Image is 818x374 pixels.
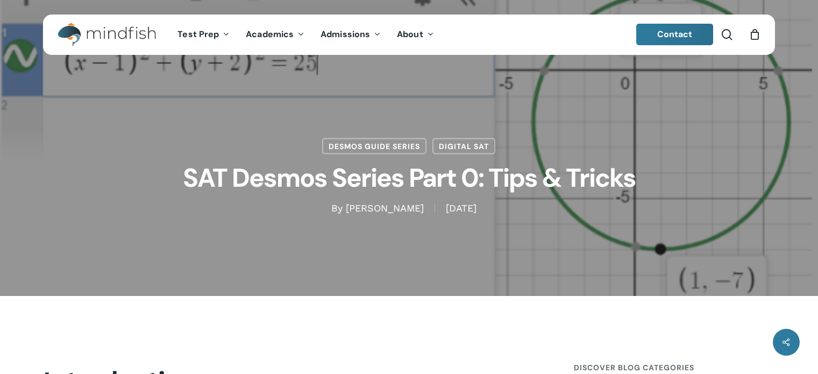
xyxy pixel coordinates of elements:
[435,204,487,212] span: [DATE]
[397,29,423,40] span: About
[321,29,370,40] span: Admissions
[43,15,775,55] header: Main Menu
[169,30,238,39] a: Test Prep
[636,24,714,45] a: Contact
[749,29,760,40] a: Cart
[177,29,219,40] span: Test Prep
[169,15,442,55] nav: Main Menu
[322,138,426,154] a: Desmos Guide Series
[331,204,343,212] span: By
[657,29,693,40] span: Contact
[140,154,678,202] h1: SAT Desmos Series Part 0: Tips & Tricks
[346,202,424,214] a: [PERSON_NAME]
[238,30,312,39] a: Academics
[312,30,389,39] a: Admissions
[246,29,294,40] span: Academics
[389,30,442,39] a: About
[432,138,495,154] a: Digital SAT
